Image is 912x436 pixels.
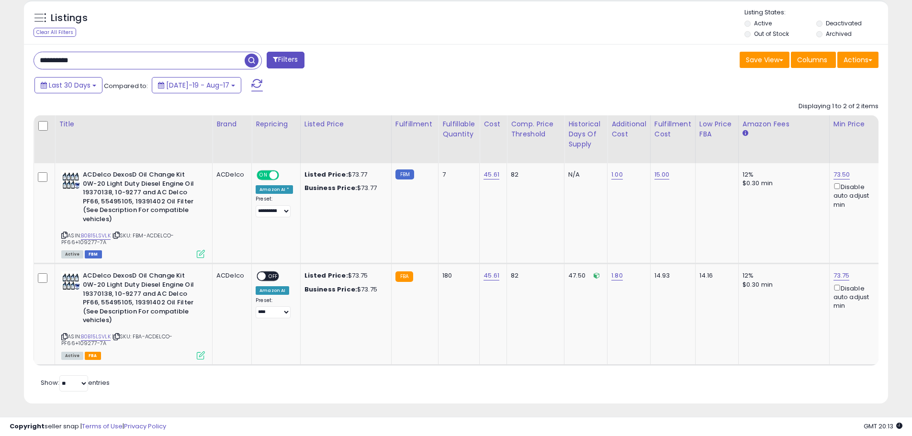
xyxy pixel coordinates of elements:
[41,378,110,387] span: Show: entries
[484,170,499,179] a: 45.61
[61,271,80,291] img: 51zazLTrUsL._SL40_.jpg
[743,280,822,289] div: $0.30 min
[484,271,499,280] a: 45.61
[304,170,348,179] b: Listed Price:
[267,52,304,68] button: Filters
[442,119,475,139] div: Fulfillable Quantity
[61,271,205,358] div: ASIN:
[34,77,102,93] button: Last 30 Days
[51,11,88,25] h5: Listings
[256,286,289,295] div: Amazon AI
[304,285,384,294] div: $73.75
[568,119,603,149] div: Historical Days Of Supply
[743,271,822,280] div: 12%
[216,271,244,280] div: ACDelco
[395,169,414,179] small: FBM
[61,250,83,258] span: All listings currently available for purchase on Amazon
[152,77,241,93] button: [DATE]-19 - Aug-17
[83,271,199,327] b: ACDelco DexosD Oil Change Kit 0W-20 Light Duty Diesel Engine Oil 19370138, 10-9277 and AC Delco P...
[61,170,80,190] img: 51zazLTrUsL._SL40_.jpg
[833,170,850,179] a: 73.50
[304,119,387,129] div: Listed Price
[304,271,384,280] div: $73.75
[484,119,503,129] div: Cost
[743,119,825,129] div: Amazon Fees
[216,170,244,179] div: ACDelco
[83,170,199,226] b: ACDelco DexosD Oil Change Kit 0W-20 Light Duty Diesel Engine Oil 19370138, 10-9277 and AC Delco P...
[258,171,270,179] span: ON
[49,80,90,90] span: Last 30 Days
[699,271,731,280] div: 14.16
[61,352,83,360] span: All listings currently available for purchase on Amazon
[256,196,293,217] div: Preset:
[82,422,123,431] a: Terms of Use
[791,52,836,68] button: Columns
[256,297,293,319] div: Preset:
[797,55,827,65] span: Columns
[104,81,148,90] span: Compared to:
[611,119,646,139] div: Additional Cost
[754,30,789,38] label: Out of Stock
[699,119,734,139] div: Low Price FBA
[59,119,208,129] div: Title
[837,52,878,68] button: Actions
[10,422,166,431] div: seller snap | |
[85,250,102,258] span: FBM
[568,271,600,280] div: 47.50
[85,352,101,360] span: FBA
[833,271,850,280] a: 73.75
[654,119,691,139] div: Fulfillment Cost
[61,333,172,347] span: | SKU: FBA-ACDELCO-PF66+109277-7A
[826,19,862,27] label: Deactivated
[256,185,293,194] div: Amazon AI *
[61,170,205,257] div: ASIN:
[654,170,670,179] a: 15.00
[278,171,293,179] span: OFF
[216,119,248,129] div: Brand
[833,283,879,311] div: Disable auto adjust min
[654,271,688,280] div: 14.93
[511,170,557,179] div: 82
[611,271,623,280] a: 1.80
[304,271,348,280] b: Listed Price:
[743,179,822,188] div: $0.30 min
[304,183,357,192] b: Business Price:
[740,52,789,68] button: Save View
[833,181,879,209] div: Disable auto adjust min
[743,129,748,138] small: Amazon Fees.
[124,422,166,431] a: Privacy Policy
[81,232,111,240] a: B0B15LSVLK
[256,119,296,129] div: Repricing
[743,170,822,179] div: 12%
[833,119,883,129] div: Min Price
[34,28,76,37] div: Clear All Filters
[568,170,600,179] div: N/A
[10,422,45,431] strong: Copyright
[304,285,357,294] b: Business Price:
[395,119,434,129] div: Fulfillment
[744,8,888,17] p: Listing States:
[826,30,852,38] label: Archived
[395,271,413,282] small: FBA
[864,422,902,431] span: 2025-09-17 20:13 GMT
[511,271,557,280] div: 82
[442,170,472,179] div: 7
[166,80,229,90] span: [DATE]-19 - Aug-17
[266,272,281,280] span: OFF
[799,102,878,111] div: Displaying 1 to 2 of 2 items
[511,119,560,139] div: Comp. Price Threshold
[81,333,111,341] a: B0B15LSVLK
[754,19,772,27] label: Active
[61,232,174,246] span: | SKU: FBM-ACDELCO-PF66+109277-7A
[611,170,623,179] a: 1.00
[304,184,384,192] div: $73.77
[442,271,472,280] div: 180
[304,170,384,179] div: $73.77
